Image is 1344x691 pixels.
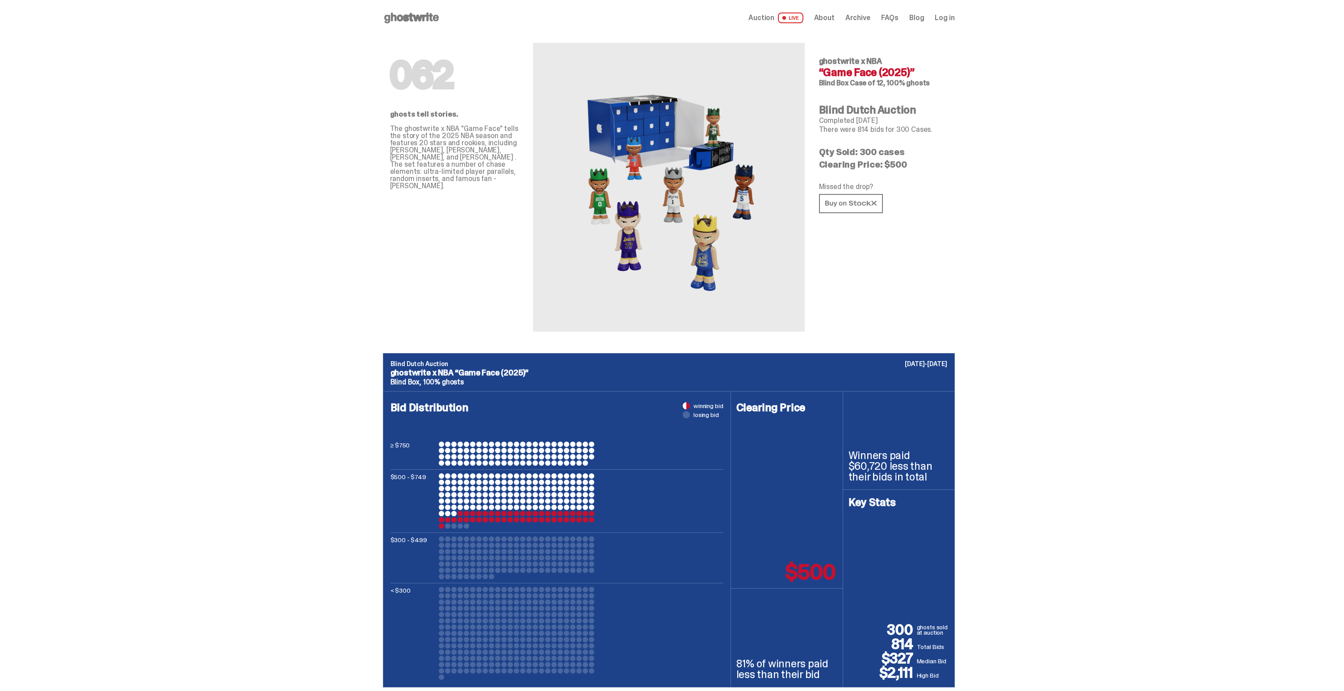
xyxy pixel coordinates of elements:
[881,14,899,21] a: FAQs
[819,117,948,124] p: Completed [DATE]
[748,13,803,23] a: Auction LIVE
[778,13,803,23] span: LIVE
[571,64,767,310] img: NBA&ldquo;Game Face (2025)&rdquo;
[390,111,519,118] p: ghosts tell stories.
[693,412,719,418] span: losing bid
[819,147,948,156] p: Qty Sold: 300 cases
[848,651,917,666] p: $327
[736,658,837,680] p: 81% of winners paid less than their bid
[814,14,835,21] a: About
[917,624,949,637] p: ghosts sold at auction
[848,637,917,651] p: 814
[391,442,435,466] p: ≥ $750
[819,67,948,78] h4: “Game Face (2025)”
[693,403,723,409] span: winning bid
[905,361,947,367] p: [DATE]-[DATE]
[850,78,930,88] span: Case of 12, 100% ghosts
[819,105,948,115] h4: Blind Dutch Auction
[390,125,519,190] p: The ghostwrite x NBA "Game Face" tells the story of the 2025 NBA season and features 20 stars and...
[391,473,435,529] p: $500 - $749
[391,536,435,579] p: $300 - $499
[819,183,948,190] p: Missed the drop?
[391,587,435,680] p: < $300
[917,671,949,680] p: High Bid
[748,14,774,21] span: Auction
[819,160,948,169] p: Clearing Price: $500
[423,377,464,387] span: 100% ghosts
[819,56,882,67] span: ghostwrite x NBA
[848,623,917,637] p: 300
[845,14,870,21] a: Archive
[819,126,948,133] p: There were 814 bids for 300 Cases.
[785,561,835,583] p: $500
[848,450,949,482] p: Winners paid $60,720 less than their bids in total
[819,78,849,88] span: Blind Box
[391,402,723,442] h4: Bid Distribution
[848,666,917,680] p: $2,111
[848,497,949,508] h4: Key Stats
[391,377,421,387] span: Blind Box,
[736,402,837,413] h4: Clearing Price
[909,14,924,21] a: Blog
[391,369,947,377] p: ghostwrite x NBA “Game Face (2025)”
[917,642,949,651] p: Total Bids
[391,361,947,367] p: Blind Dutch Auction
[390,57,519,93] h1: 062
[917,657,949,666] p: Median Bid
[935,14,954,21] a: Log in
